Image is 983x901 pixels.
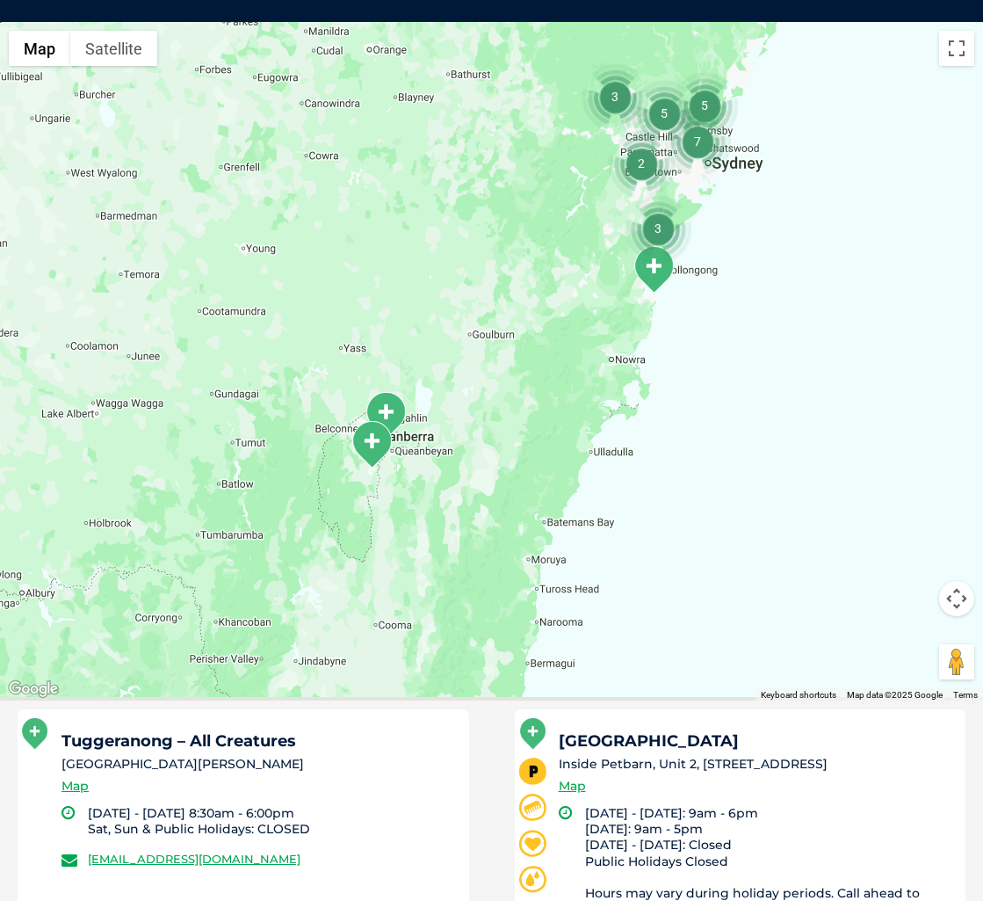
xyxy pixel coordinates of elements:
[350,420,394,469] div: Tuggeranong – All Creatures
[61,733,453,749] h5: Tuggeranong – All Creatures
[631,80,697,147] div: 5
[664,108,731,175] div: 7
[671,72,738,139] div: 5
[61,776,89,796] a: Map
[559,755,950,774] li: Inside Petbarn, Unit 2, [STREET_ADDRESS]
[939,31,974,66] button: Toggle fullscreen view
[559,776,586,796] a: Map
[70,31,157,66] button: Show satellite imagery
[582,63,648,130] div: 3
[9,31,70,66] button: Show street map
[88,805,453,837] li: [DATE] - [DATE] 8:30am - 6:00pm Sat, Sun & Public Holidays: CLOSED
[939,644,974,679] button: Drag Pegman onto the map to open Street View
[4,678,62,701] a: Click to see this area on Google Maps
[939,581,974,616] button: Map camera controls
[559,733,950,749] h5: [GEOGRAPHIC_DATA]
[608,130,675,197] div: 2
[847,690,943,700] span: Map data ©2025 Google
[88,852,300,866] a: [EMAIL_ADDRESS][DOMAIN_NAME]
[761,689,836,701] button: Keyboard shortcuts
[625,195,691,262] div: 3
[4,678,62,701] img: Google
[61,755,453,774] li: [GEOGRAPHIC_DATA][PERSON_NAME]
[364,391,408,440] div: Majura Park
[953,690,978,700] a: Terms (opens in new tab)
[632,245,676,294] div: Warilla – Shell Cove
